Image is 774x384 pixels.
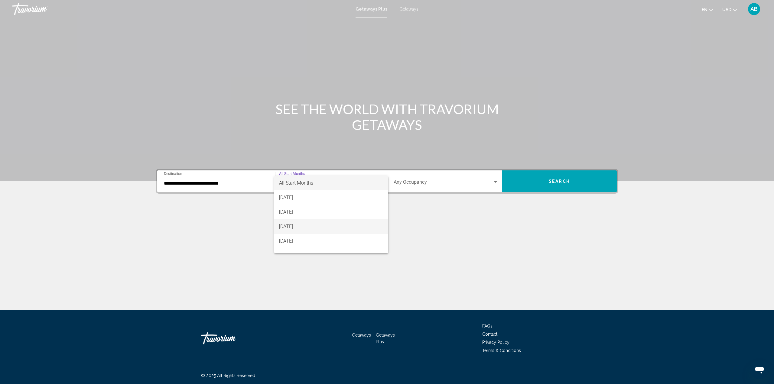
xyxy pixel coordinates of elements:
[279,205,384,219] span: [DATE]
[750,360,769,379] iframe: Button to launch messaging window
[279,248,384,263] span: [DATE]
[279,180,313,186] span: All Start Months
[279,190,384,205] span: [DATE]
[279,234,384,248] span: [DATE]
[279,219,384,234] span: [DATE]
